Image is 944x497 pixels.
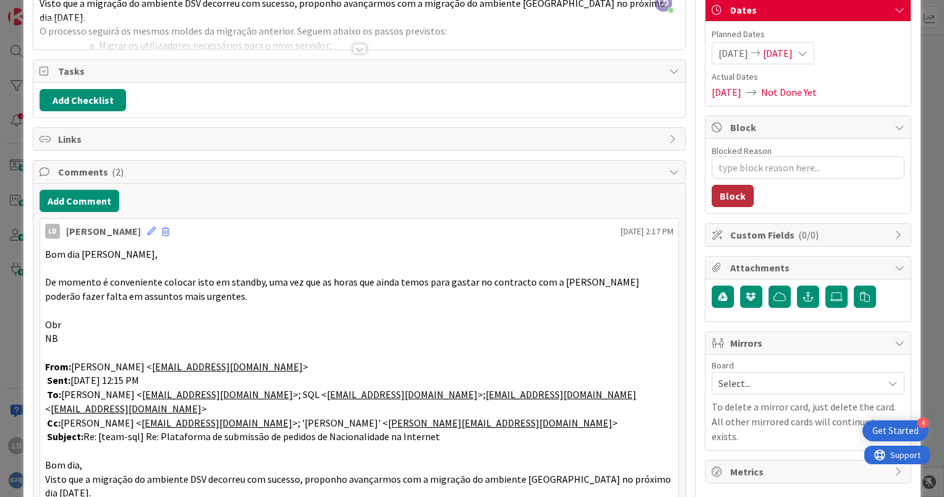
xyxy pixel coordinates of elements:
span: > [303,360,308,373]
a: [PERSON_NAME][EMAIL_ADDRESS][DOMAIN_NAME] [388,417,612,429]
span: Dates [730,2,888,17]
a: [EMAIL_ADDRESS][DOMAIN_NAME] [51,402,201,415]
button: Add Checklist [40,89,126,111]
span: Re: [team-sql] Re: Plataforma de submissão de pedidos de Nacionalidade na Internet [83,430,440,443]
span: Select... [719,375,877,392]
span: Mirrors [730,336,888,350]
span: Board [712,361,734,370]
span: Bom dia [PERSON_NAME], [45,248,158,260]
label: Blocked Reason [712,145,772,156]
a: [EMAIL_ADDRESS][DOMAIN_NAME] [141,417,292,429]
span: [DATE] 12:15 PM [70,374,139,386]
strong: From: [45,360,71,373]
button: Block [712,185,754,207]
strong: Subject: [47,430,83,443]
span: Custom Fields [730,227,888,242]
span: Support [26,2,56,17]
span: De momento é conveniente colocar isto em standby, uma vez que as horas que ainda temos para gasta... [45,276,641,302]
span: Obr [45,318,61,331]
span: Links [58,132,663,147]
span: Metrics [730,464,888,479]
span: Actual Dates [712,70,904,83]
span: Planned Dates [712,28,904,41]
span: > [201,402,207,415]
span: ( 2 ) [112,166,124,178]
a: [EMAIL_ADDRESS][DOMAIN_NAME] [327,388,478,401]
p: To delete a mirror card, just delete the card. All other mirrored cards will continue to exists. [712,399,904,444]
span: Tasks [58,64,663,79]
span: Not Done Yet [761,85,817,100]
span: [PERSON_NAME] < [61,417,141,429]
span: [PERSON_NAME] < [71,360,152,373]
span: >; '[PERSON_NAME]' < [292,417,388,429]
a: [EMAIL_ADDRESS][DOMAIN_NAME] [152,360,303,373]
span: < [45,402,51,415]
div: [PERSON_NAME] [66,224,141,239]
span: Attachments [730,260,888,275]
div: Get Started [872,425,919,437]
span: Bom dia, [45,459,82,471]
a: [EMAIL_ADDRESS][DOMAIN_NAME] [486,388,636,401]
strong: Cc: [47,417,61,429]
span: ( 0/0 ) [798,229,819,241]
span: [DATE] [763,46,793,61]
span: NB [45,332,58,344]
span: [DATE] 2:17 PM [621,225,673,238]
div: 4 [917,417,929,428]
span: [PERSON_NAME] < [61,388,142,401]
span: Comments [58,164,663,179]
button: Add Comment [40,190,119,212]
span: [DATE] [712,85,741,100]
span: > [612,417,618,429]
div: LD [45,224,60,239]
div: Open Get Started checklist, remaining modules: 4 [862,420,929,441]
span: >; [478,388,486,401]
span: Block [730,120,888,135]
a: [EMAIL_ADDRESS][DOMAIN_NAME] [142,388,293,401]
span: >; SQL < [293,388,327,401]
strong: Sent: [47,374,70,386]
strong: To: [47,388,61,401]
span: [DATE] [719,46,748,61]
